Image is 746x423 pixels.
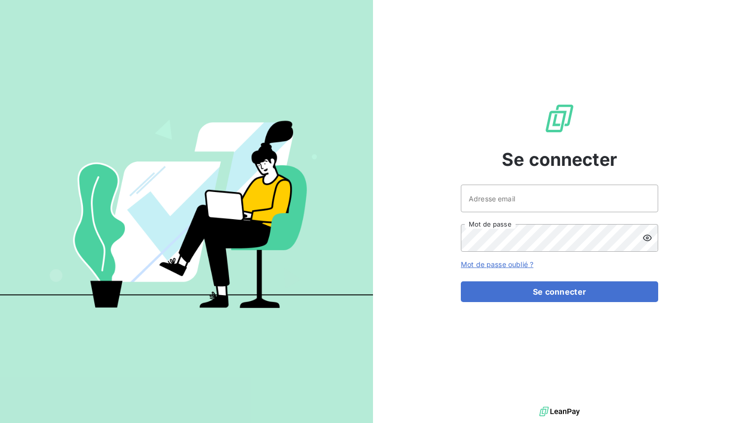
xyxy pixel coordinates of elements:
[461,281,658,302] button: Se connecter
[502,146,617,173] span: Se connecter
[544,103,575,134] img: Logo LeanPay
[539,404,580,419] img: logo
[461,260,533,269] a: Mot de passe oublié ?
[461,185,658,212] input: placeholder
